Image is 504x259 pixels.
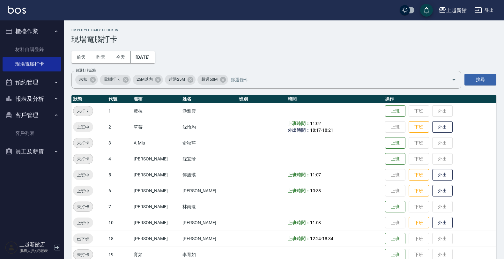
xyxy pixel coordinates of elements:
td: 6 [107,183,132,199]
span: 18:34 [322,236,333,241]
th: 時間 [286,95,383,103]
button: 下班 [409,217,429,229]
span: 11:02 [310,121,321,126]
td: [PERSON_NAME] [181,231,238,247]
button: 下班 [409,121,429,133]
td: [PERSON_NAME] [132,199,181,215]
button: [DATE] [130,51,155,63]
b: 上班時間： [288,121,310,126]
span: 超過25M [165,76,189,83]
button: 上越新館 [436,4,469,17]
button: 下班 [409,169,429,181]
h2: Employee Daily Clock In [71,28,496,32]
div: 超過25M [165,75,196,85]
button: 上班 [385,201,405,213]
img: Person [5,241,18,254]
button: 今天 [111,51,131,63]
button: 前天 [71,51,91,63]
button: 上班 [385,153,405,165]
th: 姓名 [181,95,238,103]
p: 服務人員/純報表 [19,248,52,254]
td: 草莓 [132,119,181,135]
button: 報表及分析 [3,91,61,107]
td: [PERSON_NAME] [132,151,181,167]
button: 預約管理 [3,74,61,91]
span: 未打卡 [73,204,93,210]
button: 上班 [385,105,405,117]
h5: 上越新館店 [19,241,52,248]
button: 登出 [472,4,496,16]
th: 暱稱 [132,95,181,103]
td: - [286,231,383,247]
td: [PERSON_NAME] [181,215,238,231]
button: 外出 [432,185,453,197]
th: 狀態 [71,95,107,103]
th: 班別 [237,95,286,103]
td: 3 [107,135,132,151]
a: 客戶列表 [3,126,61,141]
span: 18:21 [322,128,333,133]
span: 18:17 [310,128,321,133]
img: Logo [8,6,26,14]
td: 7 [107,199,132,215]
span: 電腦打卡 [100,76,124,83]
div: 未知 [75,75,98,85]
span: 未打卡 [73,156,93,162]
b: 上班時間： [288,236,310,241]
button: 昨天 [91,51,111,63]
span: 12:24 [310,236,321,241]
span: 未打卡 [73,140,93,146]
td: [PERSON_NAME] [132,167,181,183]
button: Open [449,75,459,85]
span: 已下班 [73,235,93,242]
a: 現場電腦打卡 [3,57,61,71]
td: 游雅雲 [181,103,238,119]
span: 上班中 [73,124,93,130]
td: 俞秋萍 [181,135,238,151]
b: 上班時間： [288,188,310,193]
button: 搜尋 [464,74,496,85]
button: save [420,4,433,17]
td: 沈宜珍 [181,151,238,167]
button: 外出 [432,121,453,133]
div: 電腦打卡 [100,75,131,85]
td: [PERSON_NAME] [132,231,181,247]
b: 外出時間： [288,128,310,133]
button: 客戶管理 [3,107,61,123]
span: 未打卡 [73,251,93,258]
span: 10:38 [310,188,321,193]
span: 未打卡 [73,108,93,115]
span: 上班中 [73,188,93,194]
h3: 現場電腦打卡 [71,35,496,44]
span: 11:07 [310,172,321,177]
td: A-Mia [132,135,181,151]
td: 4 [107,151,132,167]
td: 2 [107,119,132,135]
td: 林雨臻 [181,199,238,215]
input: 篩選條件 [229,74,441,85]
td: 傅旌瑛 [181,167,238,183]
td: 沈怡均 [181,119,238,135]
button: 上班 [385,137,405,149]
td: 蘿拉 [132,103,181,119]
label: 篩選打卡記錄 [76,68,96,73]
th: 操作 [383,95,496,103]
button: 櫃檯作業 [3,23,61,40]
button: 外出 [432,217,453,229]
td: [PERSON_NAME] [132,183,181,199]
span: 上班中 [73,172,93,178]
button: 上班 [385,233,405,245]
span: 未知 [75,76,91,83]
button: 外出 [432,169,453,181]
th: 代號 [107,95,132,103]
div: 上越新館 [446,6,467,14]
b: 上班時間： [288,172,310,177]
span: 11:08 [310,220,321,225]
a: 材料自購登錄 [3,42,61,57]
button: 員工及薪資 [3,143,61,160]
span: 25M以內 [133,76,157,83]
td: - [286,119,383,135]
span: 上班中 [73,219,93,226]
span: 超過50M [197,76,221,83]
b: 上班時間： [288,220,310,225]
